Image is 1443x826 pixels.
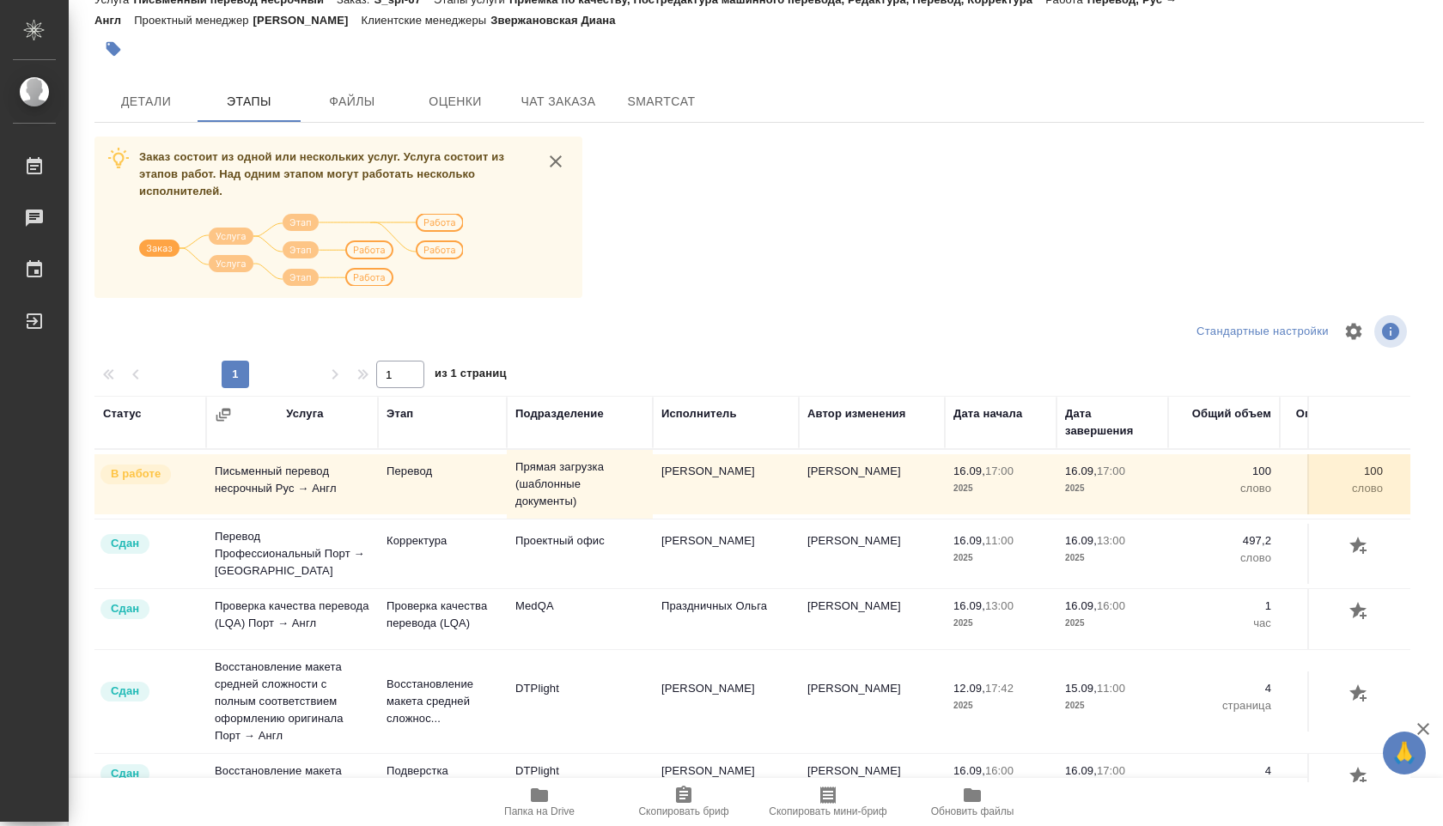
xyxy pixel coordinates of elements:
td: [PERSON_NAME] [799,754,945,814]
p: 4 [1177,762,1271,780]
span: Посмотреть информацию [1374,315,1410,348]
div: Дата завершения [1065,405,1160,440]
p: 2025 [1065,615,1160,632]
p: 100 [1288,463,1383,480]
p: 13:00 [1097,534,1125,547]
span: Оценки [414,91,496,112]
p: 17:00 [1097,764,1125,777]
button: Сгруппировать [215,406,232,423]
td: Восстановление макета средней сложности с полным соответствием оформлению оригинала Порт → Англ [206,650,378,753]
button: Скопировать бриф [612,778,756,826]
span: Обновить файлы [931,805,1014,817]
p: 17:00 [1097,465,1125,477]
td: Праздничных Ольга [653,589,799,649]
button: 🙏 [1383,732,1426,774]
div: Этап [387,405,413,422]
p: слово [1177,550,1271,567]
p: 2025 [1065,550,1160,567]
p: 1 [1288,598,1383,615]
button: close [543,149,569,174]
p: Сдан [111,535,139,552]
td: [PERSON_NAME] [653,454,799,514]
p: 16.09, [953,534,985,547]
td: Письменный перевод несрочный Рус → Англ [206,454,378,514]
p: 4 [1288,762,1383,780]
span: Скопировать мини-бриф [769,805,886,817]
p: 16.09, [953,764,985,777]
p: 4 [1288,680,1383,697]
td: Перевод Профессиональный Порт → [GEOGRAPHIC_DATA] [206,519,378,588]
td: [PERSON_NAME] [653,754,799,814]
span: Детали [105,91,187,112]
p: 17:42 [985,682,1014,695]
p: 15.09, [1065,682,1097,695]
td: Проектный офис [507,524,653,584]
div: Общий объем [1192,405,1271,422]
td: [PERSON_NAME] [799,454,945,514]
p: 100 [1177,463,1271,480]
p: 16.09, [1065,599,1097,612]
button: Обновить файлы [900,778,1044,826]
td: Восстановление макета средней сложности ... [206,754,378,814]
button: Скопировать мини-бриф [756,778,900,826]
button: Добавить оценку [1345,680,1374,709]
button: Добавить тэг [94,30,132,68]
p: 16.09, [1065,764,1097,777]
p: 16.09, [953,599,985,612]
p: 497,2 [1177,532,1271,550]
p: 2025 [953,615,1048,632]
span: Папка на Drive [504,805,575,817]
p: 11:00 [985,534,1014,547]
p: Перевод [387,463,498,480]
td: Прямая загрузка (шаблонные документы) [507,450,653,519]
td: [PERSON_NAME] [799,524,945,584]
p: Звержановская Диана [490,14,628,27]
td: DTPlight [507,754,653,814]
p: 16.09, [1065,534,1097,547]
p: 17:00 [985,465,1014,477]
div: Оплачиваемый объем [1288,405,1383,440]
p: 16.09, [953,465,985,477]
p: В работе [111,465,161,483]
span: Настроить таблицу [1333,311,1374,352]
td: MedQA [507,589,653,649]
span: Этапы [208,91,290,112]
p: 2025 [1065,697,1160,714]
td: [PERSON_NAME] [653,524,799,584]
p: Подверстка [387,762,498,780]
span: Файлы [311,91,393,112]
p: 16:00 [1097,599,1125,612]
p: слово [1288,550,1383,567]
span: Скопировать бриф [638,805,728,817]
p: Сдан [111,765,139,782]
span: из 1 страниц [435,363,507,388]
p: Проектный менеджер [134,14,253,27]
div: Услуга [286,405,323,422]
span: 🙏 [1390,735,1419,771]
p: Проверка качества перевода (LQA) [387,598,498,632]
p: 1 [1177,598,1271,615]
p: 13:00 [985,599,1014,612]
p: Восстановление макета средней сложнос... [387,676,498,727]
p: 16.09, [1065,465,1097,477]
td: Проверка качества перевода (LQA) Порт → Англ [206,589,378,649]
p: [PERSON_NAME] [253,14,362,27]
p: 12.09, [953,682,985,695]
p: 2025 [1065,480,1160,497]
p: Клиентские менеджеры [362,14,491,27]
button: Добавить оценку [1345,532,1374,562]
p: 11:00 [1097,682,1125,695]
p: страница [1177,697,1271,714]
p: 16:00 [985,764,1014,777]
td: [PERSON_NAME] [653,671,799,732]
button: Добавить оценку [1345,598,1374,627]
div: split button [1192,319,1333,345]
button: Добавить оценку [1345,762,1374,792]
span: Заказ состоит из одной или нескольких услуг. Услуга состоит из этапов работ. Над одним этапом мог... [139,150,504,197]
p: страница [1288,697,1383,714]
button: Папка на Drive [467,778,612,826]
div: Статус [103,405,142,422]
p: 4 [1177,680,1271,697]
span: Чат заказа [517,91,600,112]
div: Автор изменения [807,405,905,422]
